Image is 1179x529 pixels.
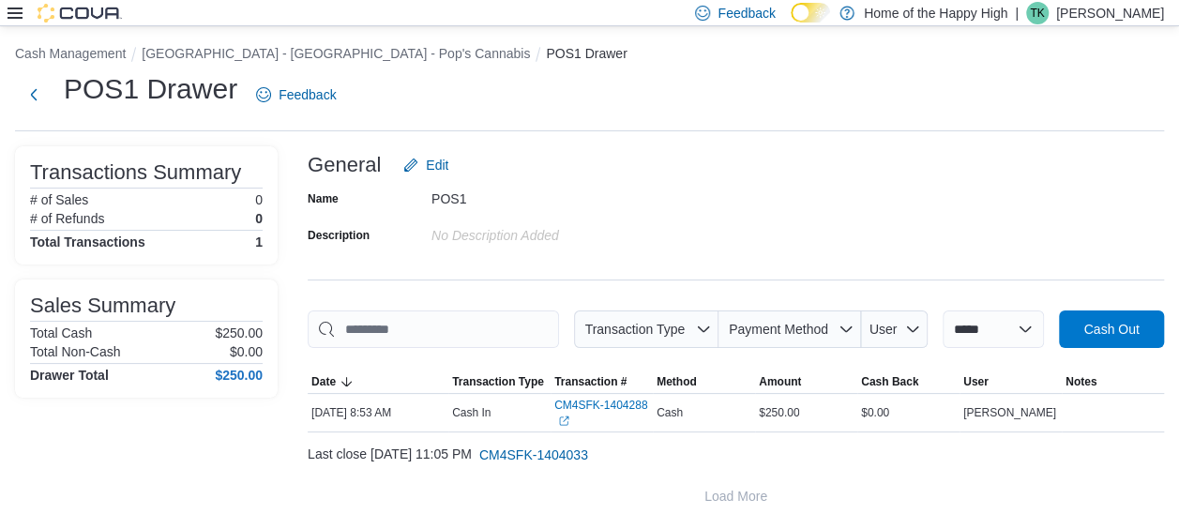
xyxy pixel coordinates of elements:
button: CM4SFK-1404033 [472,436,596,474]
p: Cash In [452,405,491,420]
p: [PERSON_NAME] [1056,2,1164,24]
div: No Description added [431,220,683,243]
span: Feedback [718,4,775,23]
button: Cash Out [1059,310,1164,348]
h3: Transactions Summary [30,161,241,184]
span: Edit [426,156,448,174]
span: CM4SFK-1404033 [479,446,588,464]
div: Teri Koole [1026,2,1049,24]
p: $0.00 [230,344,263,359]
button: Transaction Type [448,370,551,393]
button: POS1 Drawer [546,46,627,61]
button: Amount [755,370,857,393]
button: Transaction Type [574,310,718,348]
img: Cova [38,4,122,23]
h6: # of Sales [30,192,88,207]
label: Description [308,228,370,243]
button: Transaction # [551,370,653,393]
span: Amount [759,374,801,389]
span: Transaction Type [452,374,544,389]
button: Date [308,370,448,393]
span: Method [657,374,697,389]
div: Last close [DATE] 11:05 PM [308,436,1164,474]
button: Notes [1062,370,1164,393]
svg: External link [558,416,569,427]
h6: # of Refunds [30,211,104,226]
span: User [963,374,989,389]
h4: 1 [255,234,263,249]
p: Home of the Happy High [864,2,1007,24]
div: $0.00 [857,401,960,424]
p: $250.00 [215,325,263,340]
input: This is a search bar. As you type, the results lower in the page will automatically filter. [308,310,559,348]
button: User [861,310,928,348]
button: Edit [396,146,456,184]
div: [DATE] 8:53 AM [308,401,448,424]
h4: $250.00 [215,368,263,383]
h6: Total Non-Cash [30,344,121,359]
button: Cash Management [15,46,126,61]
button: [GEOGRAPHIC_DATA] - [GEOGRAPHIC_DATA] - Pop's Cannabis [142,46,530,61]
span: User [869,322,898,337]
span: Feedback [279,85,336,104]
span: Notes [1066,374,1096,389]
span: Cash Out [1083,320,1139,339]
div: POS1 [431,184,683,206]
span: [PERSON_NAME] [963,405,1056,420]
span: TK [1030,2,1044,24]
button: Method [653,370,755,393]
a: Feedback [249,76,343,113]
h4: Total Transactions [30,234,145,249]
span: Payment Method [729,322,828,337]
span: Cash [657,405,683,420]
h6: Total Cash [30,325,92,340]
h1: POS1 Drawer [64,70,237,108]
h3: General [308,154,381,176]
a: CM4SFK-1404288External link [554,398,649,428]
span: Transaction # [554,374,627,389]
span: Load More [704,487,767,506]
nav: An example of EuiBreadcrumbs [15,44,1164,67]
p: 0 [255,211,263,226]
button: Payment Method [718,310,861,348]
span: Cash Back [861,374,918,389]
p: | [1015,2,1019,24]
h3: Sales Summary [30,295,175,317]
button: Cash Back [857,370,960,393]
label: Name [308,191,339,206]
input: Dark Mode [791,3,830,23]
button: User [960,370,1062,393]
button: Next [15,76,53,113]
span: Transaction Type [584,322,685,337]
p: 0 [255,192,263,207]
span: $250.00 [759,405,799,420]
h4: Drawer Total [30,368,109,383]
span: Date [311,374,336,389]
button: Load More [308,477,1164,515]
